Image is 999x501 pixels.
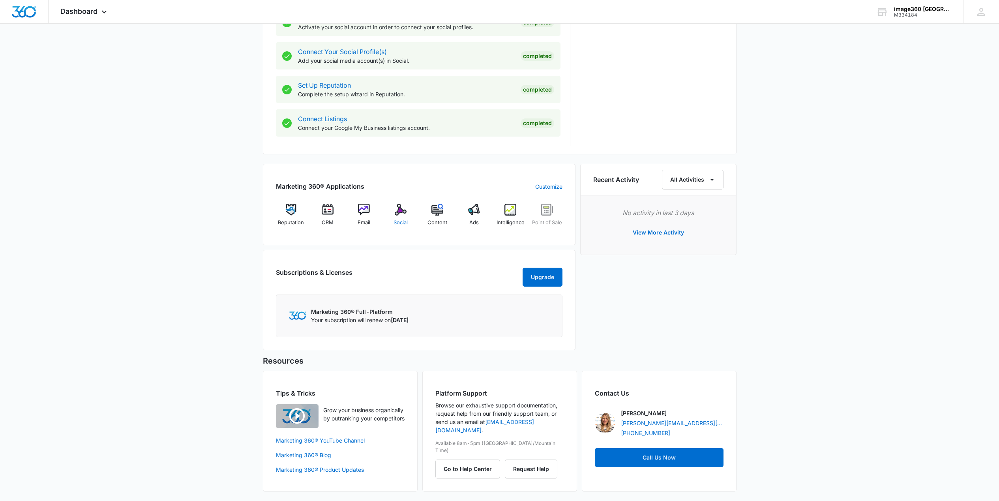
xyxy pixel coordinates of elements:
span: Reputation [278,219,304,227]
p: Activate your social account in order to connect your social profiles. [298,23,514,31]
a: Email [349,204,379,232]
p: No activity in last 3 days [593,208,723,218]
p: Your subscription will renew on [311,316,409,324]
a: [EMAIL_ADDRESS][DOMAIN_NAME] [435,418,534,433]
p: Connect your Google My Business listings account. [298,124,514,132]
button: Upgrade [523,268,562,287]
p: Grow your business organically by outranking your competitors [323,406,405,422]
button: All Activities [662,170,723,190]
span: Dashboard [60,7,97,15]
a: CRM [312,204,343,232]
span: Intelligence [497,219,525,227]
p: Marketing 360® Full-Platform [311,308,409,316]
p: Add your social media account(s) in Social. [298,56,514,65]
a: Point of Sale [532,204,562,232]
div: Completed [521,118,554,128]
a: Intelligence [495,204,526,232]
a: Content [422,204,453,232]
p: Available 8am-5pm ([GEOGRAPHIC_DATA]/Mountain Time) [435,440,564,454]
a: Connect Your Social Profile(s) [298,48,387,56]
a: Marketing 360® YouTube Channel [276,436,405,445]
div: account name [894,6,952,12]
span: Social [394,219,408,227]
img: Marketing 360 Logo [289,311,306,320]
span: [DATE] [391,317,409,323]
h2: Subscriptions & Licenses [276,268,352,283]
p: [PERSON_NAME] [621,409,667,417]
h2: Contact Us [595,388,723,398]
a: Ads [459,204,489,232]
a: Set Up Reputation [298,81,351,89]
a: [PHONE_NUMBER] [621,429,670,437]
a: Marketing 360® Product Updates [276,465,405,474]
a: Reputation [276,204,306,232]
a: Marketing 360® Blog [276,451,405,459]
span: Point of Sale [532,219,562,227]
img: Sarah Gluchacki [595,413,615,433]
a: Customize [535,182,562,191]
button: View More Activity [625,223,692,242]
div: Completed [521,51,554,61]
h2: Platform Support [435,388,564,398]
span: Email [358,219,370,227]
a: Call Us Now [595,448,723,467]
a: Go to Help Center [435,465,505,472]
p: Browse our exhaustive support documentation, request help from our friendly support team, or send... [435,401,564,434]
a: Social [386,204,416,232]
h2: Marketing 360® Applications [276,182,364,191]
div: Completed [521,85,554,94]
div: account id [894,12,952,18]
a: [PERSON_NAME][EMAIL_ADDRESS][PERSON_NAME][DOMAIN_NAME] [621,419,723,427]
a: Connect Listings [298,115,347,123]
p: Complete the setup wizard in Reputation. [298,90,514,98]
h2: Tips & Tricks [276,388,405,398]
span: Content [427,219,447,227]
span: CRM [322,219,334,227]
a: Request Help [505,465,557,472]
img: Quick Overview Video [276,404,319,428]
button: Request Help [505,460,557,478]
h6: Recent Activity [593,175,639,184]
h5: Resources [263,355,737,367]
button: Go to Help Center [435,460,500,478]
span: Ads [469,219,479,227]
